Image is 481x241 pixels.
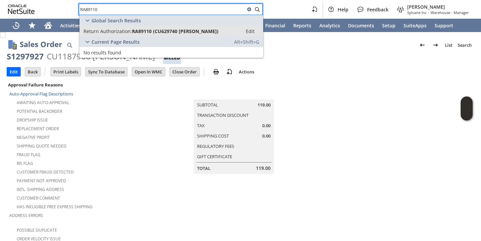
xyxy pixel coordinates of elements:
span: Warehouse - Manager [431,10,469,15]
svg: Search [253,5,261,13]
input: Open In WMC [132,67,165,76]
a: Auto-Approval Flag Descriptions [9,91,73,97]
span: No results found [84,49,121,56]
a: Support [431,19,457,32]
span: 119.00 [256,165,271,172]
input: Print Labels [51,67,81,76]
a: Dropship Issue [17,117,48,123]
span: Sylvane Inc [407,10,427,15]
span: Feedback [367,6,388,13]
a: Home [40,19,56,32]
a: Actions [236,69,257,75]
span: [PERSON_NAME] [407,4,469,10]
a: Documents [344,19,378,32]
a: Total [197,165,210,171]
a: Intl. Shipping Address [17,187,64,192]
input: Sync To Database [86,67,127,76]
a: SuiteApps [399,19,431,32]
a: Potential Backorder [17,108,62,114]
a: Gift Certificate [197,154,232,160]
span: RA89110 (CU629740 [PERSON_NAME]) [132,28,218,34]
iframe: Click here to launch Oracle Guided Learning Help Panel [461,96,473,120]
svg: logo [8,5,35,14]
a: Shipping Quote Needed [17,143,66,149]
span: Oracle Guided Learning Widget. To move around, please hold and drag [461,109,473,121]
div: Approval Failure Reasons [7,80,160,89]
a: Shipping Cost [197,133,229,139]
span: 0.00 [262,133,271,139]
a: Recent Records [8,19,24,32]
img: print.svg [212,68,220,76]
a: Transaction Discount [197,112,249,118]
input: Back [25,67,40,76]
span: Documents [348,22,374,29]
span: 0.00 [262,123,271,129]
div: Shortcuts [24,19,40,32]
a: Regulatory Fees [197,143,234,149]
span: SuiteApps [404,22,427,29]
a: Customer Comment [17,195,60,201]
a: List [442,40,455,50]
span: Return Authorization: [84,28,132,34]
input: Close Order [170,67,199,76]
img: add-record.svg [225,68,233,76]
a: Activities [56,19,85,32]
a: Payment not approved [17,178,66,184]
a: Awaiting Auto-Approval [17,100,69,105]
a: Has Ineligible Free Express Shipping [17,204,93,210]
span: Setup [382,22,395,29]
a: Customer Fraud Detected [17,169,74,175]
span: Analytics [319,22,340,29]
a: Negative Profit [17,135,50,140]
a: Subtotal [197,102,218,108]
a: Edit: [238,27,262,35]
a: Search [455,40,474,50]
svg: Shortcuts [28,21,36,29]
a: RIS flag [17,161,33,166]
a: Fraud Flag [17,152,40,158]
a: Tax [197,123,205,129]
span: Help [338,6,348,13]
a: Address Errors [9,213,43,218]
input: Edit [7,67,20,76]
svg: Home [44,21,52,29]
a: Setup [378,19,399,32]
a: Return Authorization:RA89110 (CU629740 [PERSON_NAME])Edit: [79,26,263,36]
div: CU1187966 [PERSON_NAME] [47,51,155,62]
img: Quick Find [65,41,73,49]
span: Global Search Results [92,17,141,24]
span: Support [435,22,453,29]
span: Alt+Shift+G [234,39,259,45]
a: Reports [289,19,315,32]
span: Reports [293,22,311,29]
input: Search [79,5,245,13]
span: - [428,10,429,15]
svg: Recent Records [12,21,20,29]
caption: Summary [194,89,274,99]
img: Previous [418,41,426,49]
span: Activities [60,22,81,29]
a: Replacement Order [17,126,59,132]
span: 119.00 [258,102,271,108]
a: Financial [261,19,289,32]
img: Next [432,41,440,49]
div: S1297927 [7,51,44,62]
a: No results found [79,47,263,58]
span: Current Page Results [92,39,140,45]
span: Financial [265,22,285,29]
a: Possible Duplicate [17,227,57,233]
h1: Sales Order [20,39,62,50]
div: Billed [163,51,181,64]
a: Analytics [315,19,344,32]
